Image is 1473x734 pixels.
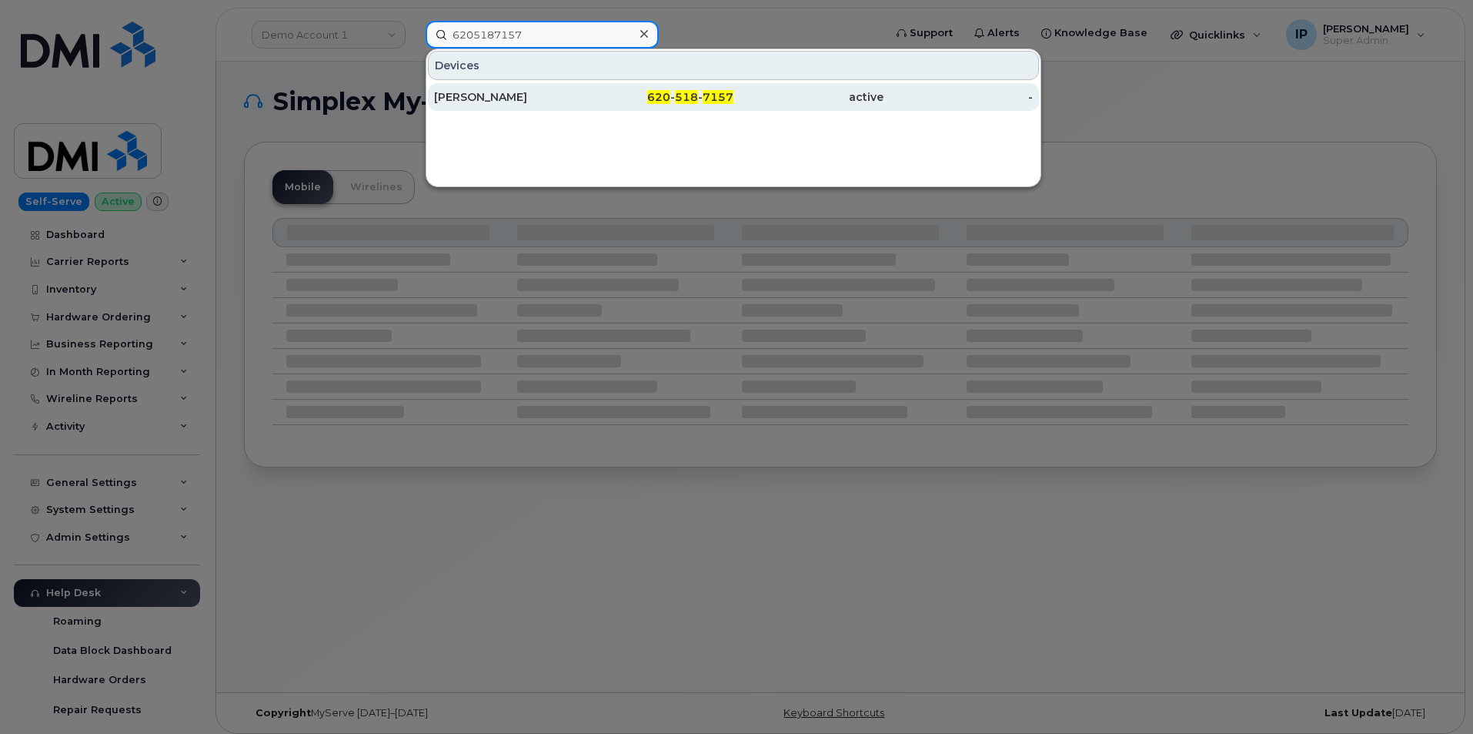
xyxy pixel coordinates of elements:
[428,83,1039,111] a: [PERSON_NAME]620-518-7157active-
[584,89,734,105] div: - -
[733,89,883,105] div: active
[647,90,670,104] span: 620
[434,89,584,105] div: [PERSON_NAME]
[883,89,1034,105] div: -
[703,90,733,104] span: 7157
[428,51,1039,80] div: Devices
[675,90,698,104] span: 518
